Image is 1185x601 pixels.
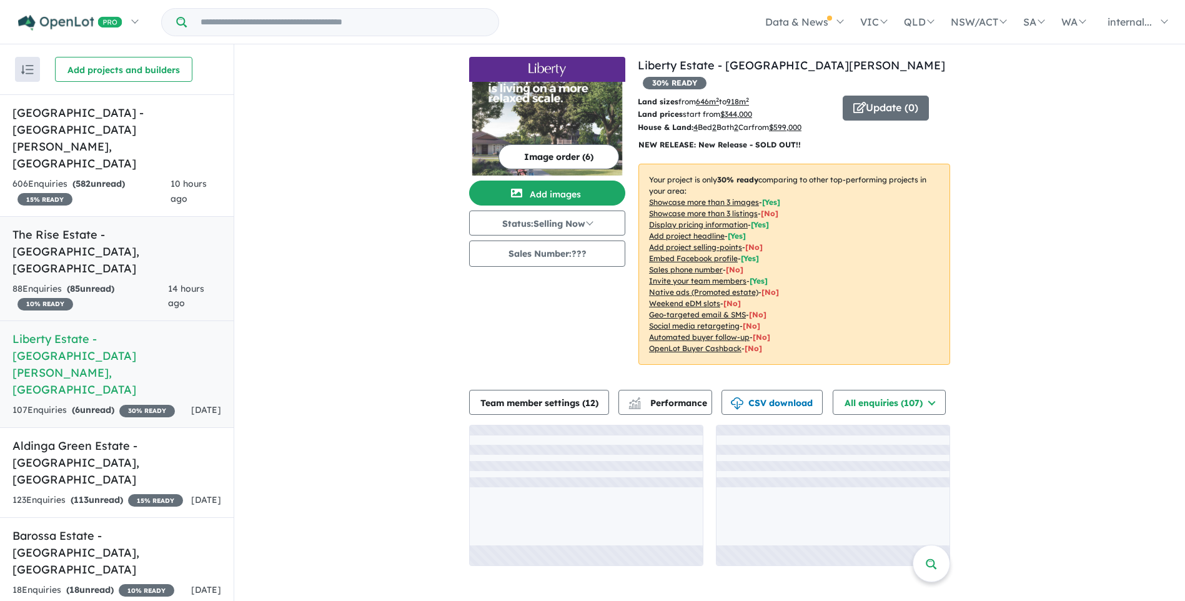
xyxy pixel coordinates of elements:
[72,178,125,189] strong: ( unread)
[469,57,625,176] a: Liberty Estate - Two Wells LogoLiberty Estate - Two Wells
[734,122,738,132] u: 2
[726,265,743,274] span: [ No ]
[723,299,741,308] span: [No]
[717,175,758,184] b: 30 % ready
[649,242,742,252] u: Add project selling-points
[649,310,746,319] u: Geo-targeted email & SMS
[17,298,73,310] span: 10 % READY
[66,584,114,595] strong: ( unread)
[12,104,221,172] h5: [GEOGRAPHIC_DATA] - [GEOGRAPHIC_DATA][PERSON_NAME] , [GEOGRAPHIC_DATA]
[628,401,641,409] img: bar-chart.svg
[12,330,221,398] h5: Liberty Estate - [GEOGRAPHIC_DATA][PERSON_NAME] , [GEOGRAPHIC_DATA]
[750,276,768,286] span: [ Yes ]
[743,321,760,330] span: [No]
[649,265,723,274] u: Sales phone number
[12,527,221,578] h5: Barossa Estate - [GEOGRAPHIC_DATA] , [GEOGRAPHIC_DATA]
[168,283,204,309] span: 14 hours ago
[719,97,749,106] span: to
[69,584,79,595] span: 18
[12,403,175,418] div: 107 Enquir ies
[12,282,168,312] div: 88 Enquir ies
[741,254,759,263] span: [ Yes ]
[12,437,221,488] h5: Aldinga Green Estate - [GEOGRAPHIC_DATA] , [GEOGRAPHIC_DATA]
[12,583,174,598] div: 18 Enquir ies
[638,164,950,365] p: Your project is only comparing to other top-performing projects in your area: - - - - - - - - - -...
[128,494,183,507] span: 15 % READY
[649,287,758,297] u: Native ads (Promoted estate)
[498,144,619,169] button: Image order (6)
[745,242,763,252] span: [ No ]
[638,121,833,134] p: Bed Bath Car from
[843,96,929,121] button: Update (0)
[638,108,833,121] p: start from
[726,97,749,106] u: 918 m
[638,139,950,151] p: NEW RELEASE: New Release - SOLD OUT!!
[649,220,748,229] u: Display pricing information
[638,109,683,119] b: Land prices
[728,231,746,241] span: [ Yes ]
[189,9,496,36] input: Try estate name, suburb, builder or developer
[638,122,693,132] b: House & Land:
[67,283,114,294] strong: ( unread)
[745,344,762,353] span: [No]
[70,283,80,294] span: 85
[761,287,779,297] span: [No]
[12,493,183,508] div: 123 Enquir ies
[469,390,609,415] button: Team member settings (12)
[75,404,80,415] span: 6
[630,397,707,409] span: Performance
[12,177,171,207] div: 606 Enquir ies
[721,390,823,415] button: CSV download
[833,390,946,415] button: All enquiries (107)
[696,97,719,106] u: 646 m
[720,109,752,119] u: $ 344,000
[191,494,221,505] span: [DATE]
[716,96,719,103] sup: 2
[469,82,625,176] img: Liberty Estate - Two Wells
[649,332,750,342] u: Automated buyer follow-up
[119,584,174,597] span: 10 % READY
[71,494,123,505] strong: ( unread)
[629,397,640,404] img: line-chart.svg
[649,276,746,286] u: Invite your team members
[712,122,716,132] u: 2
[171,178,207,204] span: 10 hours ago
[585,397,595,409] span: 12
[638,97,678,106] b: Land sizes
[474,62,620,77] img: Liberty Estate - Two Wells Logo
[762,197,780,207] span: [ Yes ]
[638,58,945,72] a: Liberty Estate - [GEOGRAPHIC_DATA][PERSON_NAME]
[191,404,221,415] span: [DATE]
[119,405,175,417] span: 30 % READY
[649,344,741,353] u: OpenLot Buyer Cashback
[649,197,759,207] u: Showcase more than 3 images
[191,584,221,595] span: [DATE]
[76,178,91,189] span: 582
[751,220,769,229] span: [ Yes ]
[21,65,34,74] img: sort.svg
[638,96,833,108] p: from
[769,122,801,132] u: $ 599,000
[55,57,192,82] button: Add projects and builders
[749,310,766,319] span: [No]
[12,226,221,277] h5: The Rise Estate - [GEOGRAPHIC_DATA] , [GEOGRAPHIC_DATA]
[17,193,72,206] span: 15 % READY
[753,332,770,342] span: [No]
[618,390,712,415] button: Performance
[18,15,122,31] img: Openlot PRO Logo White
[469,241,625,267] button: Sales Number:???
[649,321,740,330] u: Social media retargeting
[649,299,720,308] u: Weekend eDM slots
[649,231,725,241] u: Add project headline
[693,122,698,132] u: 4
[746,96,749,103] sup: 2
[649,209,758,218] u: Showcase more than 3 listings
[469,211,625,236] button: Status:Selling Now
[74,494,89,505] span: 113
[72,404,114,415] strong: ( unread)
[643,77,707,89] span: 30 % READY
[649,254,738,263] u: Embed Facebook profile
[731,397,743,410] img: download icon
[469,181,625,206] button: Add images
[761,209,778,218] span: [ No ]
